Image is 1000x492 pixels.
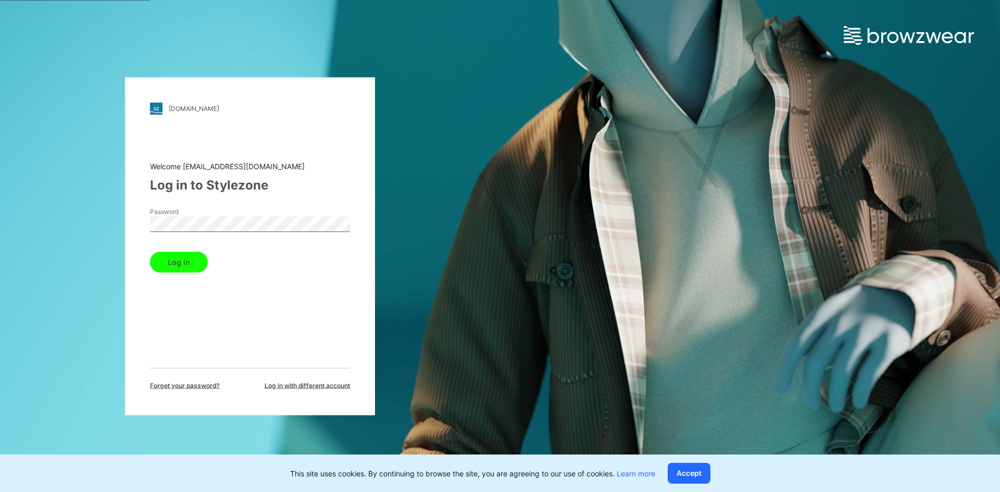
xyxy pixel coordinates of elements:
[150,175,350,194] div: Log in to Stylezone
[150,102,162,115] img: stylezone-logo.562084cfcfab977791bfbf7441f1a819.svg
[150,251,208,272] button: Log in
[844,26,974,45] img: browzwear-logo.e42bd6dac1945053ebaf764b6aa21510.svg
[668,463,710,484] button: Accept
[290,468,655,479] p: This site uses cookies. By continuing to browse the site, you are agreeing to our use of cookies.
[150,381,220,390] span: Forget your password?
[150,102,350,115] a: [DOMAIN_NAME]
[169,105,219,112] div: [DOMAIN_NAME]
[265,381,350,390] span: Log in with different account
[150,160,350,171] div: Welcome [EMAIL_ADDRESS][DOMAIN_NAME]
[617,469,655,478] a: Learn more
[150,207,223,216] label: Password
